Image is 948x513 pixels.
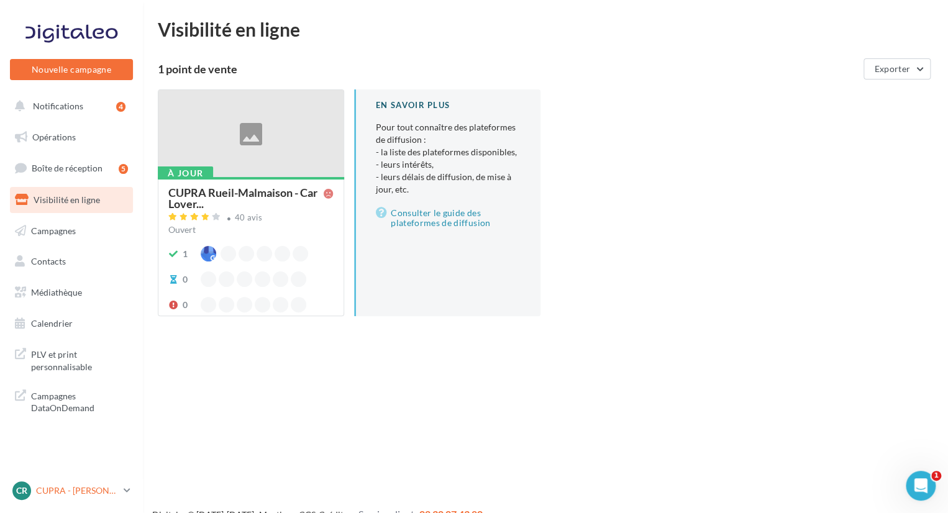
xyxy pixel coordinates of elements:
div: 40 avis [235,214,262,222]
span: Calendrier [31,318,73,329]
span: Ouvert [168,224,196,235]
a: Campagnes DataOnDemand [7,383,135,419]
div: En savoir plus [376,99,521,111]
a: Visibilité en ligne [7,187,135,213]
span: PLV et print personnalisable [31,346,128,373]
a: CR CUPRA - [PERSON_NAME] [10,479,133,502]
span: Campagnes DataOnDemand [31,388,128,414]
p: CUPRA - [PERSON_NAME] [36,484,119,497]
a: Médiathèque [7,279,135,306]
div: 5 [119,164,128,174]
div: 0 [183,299,188,311]
a: Consulter le guide des plateformes de diffusion [376,206,521,230]
span: Campagnes [31,225,76,235]
a: Contacts [7,248,135,275]
button: Nouvelle campagne [10,59,133,80]
span: Opérations [32,132,76,142]
iframe: Intercom live chat [906,471,936,501]
button: Notifications 4 [7,93,130,119]
div: 4 [116,102,125,112]
button: Exporter [864,58,931,79]
div: Visibilité en ligne [158,20,933,39]
p: Pour tout connaître des plateformes de diffusion : [376,121,521,196]
a: Opérations [7,124,135,150]
span: Notifications [33,101,83,111]
li: - leurs délais de diffusion, de mise à jour, etc. [376,171,521,196]
a: 40 avis [168,211,334,226]
a: Boîte de réception5 [7,155,135,181]
span: 1 [931,471,941,481]
span: CUPRA Rueil-Malmaison - Car Lover... [168,187,324,209]
a: Calendrier [7,311,135,337]
li: - leurs intérêts, [376,158,521,171]
span: Visibilité en ligne [34,194,100,205]
span: Boîte de réception [32,163,103,173]
div: 1 [183,248,188,260]
div: 0 [183,273,188,286]
a: Campagnes [7,218,135,244]
span: CR [16,484,27,497]
span: Contacts [31,256,66,266]
span: Exporter [874,63,910,74]
a: PLV et print personnalisable [7,341,135,378]
div: À jour [158,166,213,180]
li: - la liste des plateformes disponibles, [376,146,521,158]
div: 1 point de vente [158,63,859,75]
span: Médiathèque [31,287,82,297]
